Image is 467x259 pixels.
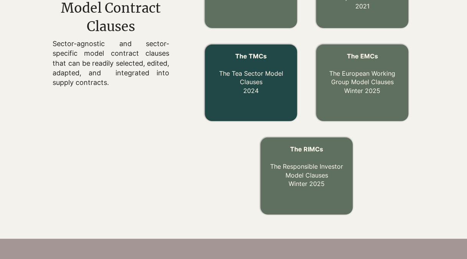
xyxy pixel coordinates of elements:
[347,52,378,60] span: The EMCs
[290,145,323,153] span: The RIMCs
[270,145,343,188] a: The RIMCs The Responsible Investor Model ClausesWinter 2025
[235,52,267,60] span: The TMCs
[219,52,283,95] a: The TMCs The Tea Sector Model Clauses2024
[329,52,395,95] a: The EMCs The European Working Group Model ClausesWinter 2025
[53,39,169,87] p: Sector-agnostic and sector-specific model contract clauses that can be readily selected, edited, ...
